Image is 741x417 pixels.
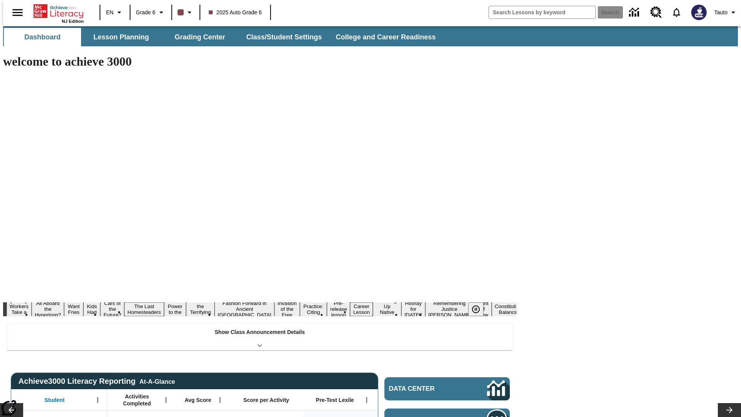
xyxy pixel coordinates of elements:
span: Student [44,397,64,403]
span: EN [106,8,113,17]
button: Slide 5 Cars of the Future? [100,299,124,319]
button: Slide 15 Hooray for Constitution Day! [401,299,425,319]
button: Slide 18 The Constitution's Balancing Act [492,297,529,322]
button: Slide 10 The Invasion of the Free CD [274,293,300,325]
span: Score per Activity [244,397,289,403]
span: Activities Completed [112,393,162,407]
img: Avatar [691,5,707,20]
button: Slide 11 Mixed Practice: Citing Evidence [300,297,327,322]
div: SubNavbar [3,28,443,46]
button: Slide 7 Solar Power to the People [164,297,186,322]
button: Open Menu [160,394,172,406]
button: Grading Center [161,28,239,46]
button: Slide 16 Remembering Justice O'Connor [425,299,474,319]
button: Slide 9 Fashion Forward in Ancient Rome [215,299,274,319]
button: Slide 1 Labor Day: Workers Take a Stand [7,297,32,322]
div: Home [34,3,84,24]
button: Lesson Planning [83,28,160,46]
button: Dashboard [4,28,81,46]
div: Pause [468,302,491,316]
span: Pre-Test Lexile [316,397,354,403]
button: Slide 2 All Aboard the Hyperloop? [32,299,64,319]
a: Data Center [384,377,510,400]
button: Slide 6 The Last Homesteaders [124,302,164,316]
button: Slide 12 Pre-release lesson [327,299,350,319]
button: Language: EN, Select a language [103,5,127,19]
a: Resource Center, Will open in new tab [646,2,667,23]
span: 2025 Auto Grade 6 [209,8,262,17]
button: Class color is dark brown. Change class color [174,5,197,19]
span: Data Center [389,385,461,393]
button: Select a new avatar [687,2,711,22]
button: Open Menu [214,394,226,406]
a: Home [34,3,84,19]
a: Data Center [624,2,646,23]
a: Notifications [667,2,687,22]
div: Show Class Announcement Details [7,324,513,350]
button: Class/Student Settings [240,28,328,46]
span: NJ Edition [62,19,84,24]
div: SubNavbar [3,26,738,46]
span: Achieve3000 Literacy Reporting [19,377,175,386]
button: Slide 4 Dirty Jobs Kids Had To Do [83,291,100,328]
button: Pause [468,302,484,316]
button: Lesson carousel, Next [718,403,741,417]
button: Slide 13 Career Lesson [350,302,373,316]
button: Slide 3 Do You Want Fries With That? [64,291,83,328]
button: Open Menu [92,394,103,406]
button: College and Career Readiness [330,28,442,46]
span: Grade 6 [136,8,156,17]
input: search field [489,6,596,19]
button: Slide 8 Attack of the Terrifying Tomatoes [186,297,215,322]
span: Tauto [714,8,727,17]
button: Open Menu [361,394,372,406]
button: Grade: Grade 6, Select a grade [133,5,169,19]
div: At-A-Glance [139,377,175,385]
h1: welcome to achieve 3000 [3,54,516,69]
p: Show Class Announcement Details [215,328,305,336]
button: Open side menu [6,1,29,24]
button: Profile/Settings [711,5,741,19]
span: Avg Score [184,397,211,403]
button: Slide 14 Cooking Up Native Traditions [373,297,401,322]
